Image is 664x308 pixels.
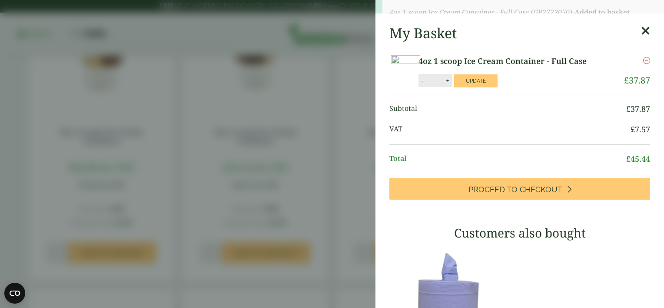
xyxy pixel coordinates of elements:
span: £ [626,104,631,114]
bdi: 37.87 [626,104,650,114]
span: Proceed to Checkout [468,185,562,194]
a: Proceed to Checkout [389,178,650,200]
a: Remove this item [643,55,650,66]
span: £ [631,124,635,134]
h2: My Basket [389,25,457,41]
bdi: 45.44 [626,154,650,164]
strong: Added to basket [574,7,630,17]
button: Update [454,74,498,87]
bdi: 37.87 [624,74,650,86]
button: + [443,77,452,84]
h3: Customers also bought [389,226,650,241]
span: £ [624,74,629,86]
a: 4oz 1 scoop Ice Cream Container - Full Case [418,55,605,67]
button: - [419,77,426,84]
span: VAT [389,124,631,135]
span: Total [389,153,626,165]
span: Subtotal [389,103,626,115]
bdi: 7.57 [631,124,650,134]
em: 4oz 1 scoop Ice Cream Container - Full Case (GP2723050) [389,7,572,17]
button: Open CMP widget [4,283,25,304]
span: £ [626,154,631,164]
